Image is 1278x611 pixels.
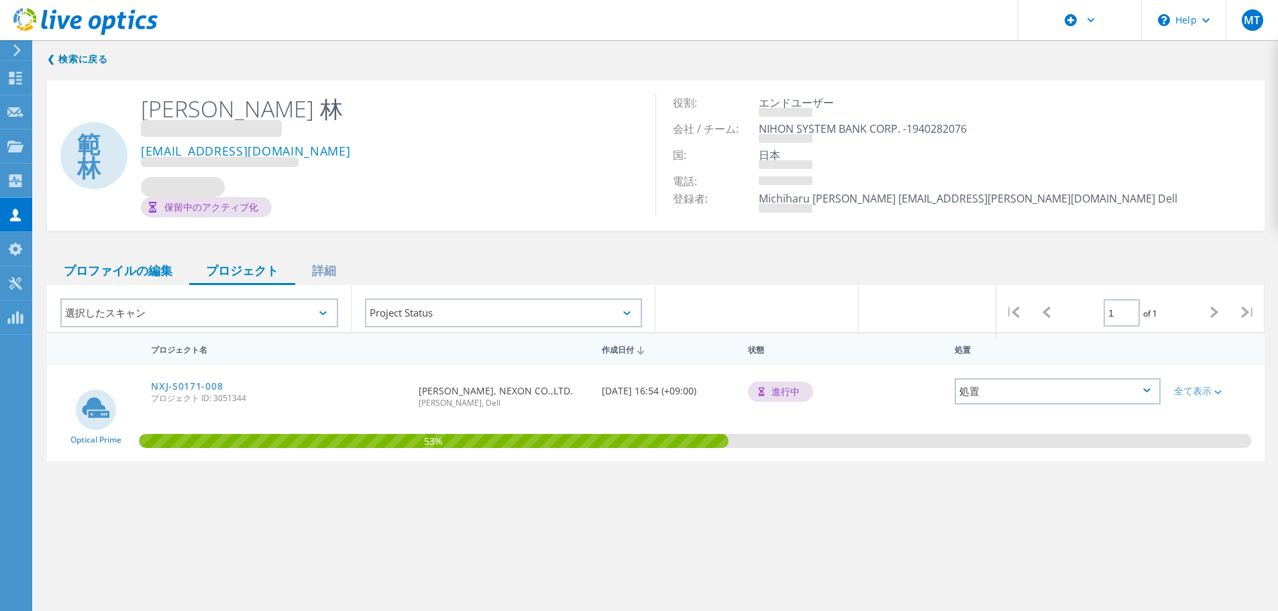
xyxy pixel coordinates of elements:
[948,336,1167,361] div: 処置
[1244,15,1260,25] span: MT
[755,94,1181,120] td: エンドユーザー
[295,258,353,285] div: 詳細
[141,94,635,140] h2: [PERSON_NAME] 林
[47,51,108,67] a: Back to search
[1143,308,1157,319] span: of 1
[151,382,223,391] a: NXJ-S0171-008
[139,434,729,446] span: 53%
[1158,14,1170,26] svg: \n
[60,298,338,327] div: 選択したスキャン
[759,121,980,136] span: NIHON SYSTEM BANK CORP. -1940282076
[595,336,741,362] div: 作成日付
[419,399,588,407] span: [PERSON_NAME], Dell
[151,394,405,402] span: プロジェクト ID: 3051344
[673,95,710,110] span: 役割:
[673,121,752,136] span: 会社 / チーム:
[141,145,351,169] a: [EMAIL_ADDRESS][DOMAIN_NAME]
[755,190,1181,216] td: Michiharu [PERSON_NAME] [EMAIL_ADDRESS][PERSON_NAME][DOMAIN_NAME] Dell
[13,28,158,38] a: Live Optics Dashboard
[144,336,412,361] div: プロジェクト名
[1231,285,1265,339] div: |
[47,258,189,285] div: プロファイルの編集
[77,132,111,179] span: 範林
[189,258,295,285] div: プロジェクト
[1174,386,1258,396] div: 全て表示
[141,197,272,217] div: 保留中のアクティブ化
[741,336,851,361] div: 状態
[412,365,594,421] div: [PERSON_NAME], NEXON CO.,LTD.
[673,191,721,206] span: 登録者:
[996,285,1030,339] div: |
[673,174,710,188] span: 電話:
[595,365,741,409] div: [DATE] 16:54 (+09:00)
[70,436,121,444] span: Optical Prime
[673,148,700,162] span: 国:
[755,146,1181,172] td: 日本
[365,298,643,327] div: Project Status
[955,378,1161,404] div: 処置
[748,382,813,402] div: 進行中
